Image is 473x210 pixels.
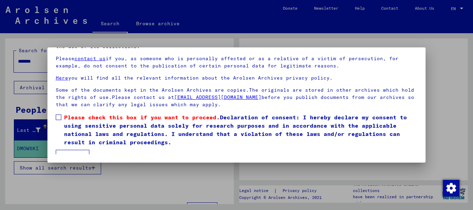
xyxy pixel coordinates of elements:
span: Declaration of consent: I hereby declare my consent to using sensitive personal data solely for r... [64,113,418,146]
button: I agree [56,150,89,163]
img: Change consent [443,180,459,197]
a: contact us [74,55,106,62]
p: Please if you, as someone who is personally affected or as a relative of a victim of persecution,... [56,55,418,70]
a: Here [56,75,68,81]
span: Please check this box if you want to proceed. [64,114,220,121]
a: [EMAIL_ADDRESS][DOMAIN_NAME] [174,94,261,100]
p: Some of the documents kept in the Arolsen Archives are copies.The originals are stored in other a... [56,86,418,108]
p: you will find all the relevant information about the Arolsen Archives privacy policy. [56,74,418,82]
